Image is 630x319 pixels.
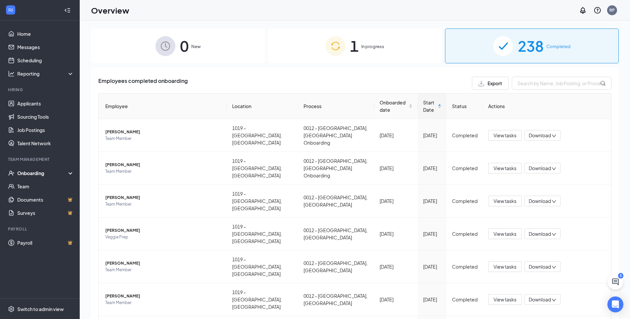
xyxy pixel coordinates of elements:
span: down [552,298,556,302]
span: Start Date [423,99,436,113]
div: [DATE] [423,296,441,303]
div: Reporting [17,70,74,77]
button: Export [472,77,508,90]
span: Onboarded date [380,99,407,113]
span: [PERSON_NAME] [105,161,222,168]
span: Download [529,132,551,139]
span: down [552,265,556,270]
div: Onboarding [17,170,68,176]
a: Team [17,180,74,193]
svg: Analysis [8,70,15,77]
div: Completed [452,296,478,303]
div: [DATE] [423,132,441,139]
span: View tasks [494,197,516,205]
a: Job Postings [17,123,74,137]
div: Completed [452,132,478,139]
button: View tasks [488,163,522,173]
th: Employee [99,94,227,119]
td: 1019 – [GEOGRAPHIC_DATA], [GEOGRAPHIC_DATA] [227,283,298,316]
a: DocumentsCrown [17,193,74,206]
a: PayrollCrown [17,236,74,249]
span: down [552,134,556,138]
span: View tasks [494,132,516,139]
span: View tasks [494,263,516,270]
span: Download [529,165,551,172]
span: 238 [518,34,544,57]
span: Team Member [105,267,222,273]
span: Download [529,296,551,303]
td: 0012 - [GEOGRAPHIC_DATA], [GEOGRAPHIC_DATA] [298,185,374,218]
div: Team Management [8,157,73,162]
span: down [552,199,556,204]
td: 1019 – [GEOGRAPHIC_DATA], [GEOGRAPHIC_DATA] [227,119,298,152]
span: Team Member [105,299,222,306]
td: 0012 - [GEOGRAPHIC_DATA], [GEOGRAPHIC_DATA] [298,283,374,316]
input: Search by Name, Job Posting, or Process [512,77,611,90]
span: Team Member [105,135,222,142]
td: 1019 – [GEOGRAPHIC_DATA], [GEOGRAPHIC_DATA] [227,185,298,218]
div: [DATE] [423,230,441,237]
div: [DATE] [423,263,441,270]
h1: Overview [91,5,129,16]
span: View tasks [494,230,516,237]
td: 0012 - [GEOGRAPHIC_DATA], [GEOGRAPHIC_DATA] Onboarding [298,152,374,185]
a: Messages [17,40,74,54]
svg: Notifications [579,6,587,14]
span: [PERSON_NAME] [105,129,222,135]
th: Process [298,94,374,119]
td: 1019 – [GEOGRAPHIC_DATA], [GEOGRAPHIC_DATA] [227,152,298,185]
span: Team Member [105,168,222,175]
svg: Settings [8,306,15,312]
td: 0012 - [GEOGRAPHIC_DATA], [GEOGRAPHIC_DATA] [298,250,374,283]
th: Location [227,94,298,119]
div: 5 [618,273,623,279]
span: 1 [350,34,359,57]
svg: UserCheck [8,170,15,176]
span: down [552,232,556,237]
svg: WorkstreamLogo [7,7,14,13]
td: 0012 - [GEOGRAPHIC_DATA], [GEOGRAPHIC_DATA] [298,218,374,250]
div: Completed [452,164,478,172]
th: Status [447,94,483,119]
a: Sourcing Tools [17,110,74,123]
div: [DATE] [380,164,412,172]
span: Employees completed onboarding [98,77,188,90]
div: [DATE] [380,230,412,237]
div: [DATE] [380,296,412,303]
span: Download [529,198,551,205]
div: [DATE] [380,132,412,139]
span: [PERSON_NAME] [105,293,222,299]
th: Onboarded date [374,94,418,119]
a: Talent Network [17,137,74,150]
a: SurveysCrown [17,206,74,220]
div: Switch to admin view [17,306,64,312]
div: [DATE] [380,263,412,270]
span: [PERSON_NAME] [105,227,222,234]
svg: Collapse [64,7,71,14]
div: Hiring [8,87,73,93]
a: Applicants [17,97,74,110]
div: [DATE] [380,197,412,205]
svg: QuestionInfo [593,6,601,14]
span: In progress [361,43,384,50]
td: 1019 – [GEOGRAPHIC_DATA], [GEOGRAPHIC_DATA] [227,250,298,283]
span: Veggie Prep [105,234,222,240]
span: [PERSON_NAME] [105,194,222,201]
div: [DATE] [423,164,441,172]
span: 0 [180,34,189,57]
div: Payroll [8,226,73,232]
button: View tasks [488,294,522,305]
span: View tasks [494,164,516,172]
button: View tasks [488,196,522,206]
svg: ChatActive [611,278,619,286]
span: New [191,43,201,50]
span: Download [529,263,551,270]
span: Download [529,230,551,237]
span: Team Member [105,201,222,208]
a: Home [17,27,74,40]
div: Completed [452,230,478,237]
button: View tasks [488,261,522,272]
a: Scheduling [17,54,74,67]
span: down [552,166,556,171]
span: View tasks [494,296,516,303]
